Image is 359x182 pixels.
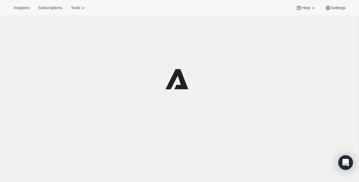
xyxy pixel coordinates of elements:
[292,4,320,12] button: Help
[71,5,80,10] span: Tools
[10,4,33,12] button: Analytics
[302,5,310,10] span: Help
[321,4,349,12] button: Settings
[67,4,90,12] button: Tools
[38,5,62,10] span: Subscriptions
[34,4,66,12] button: Subscriptions
[13,5,29,10] span: Analytics
[338,155,353,170] div: Open Intercom Messenger
[331,5,346,10] span: Settings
